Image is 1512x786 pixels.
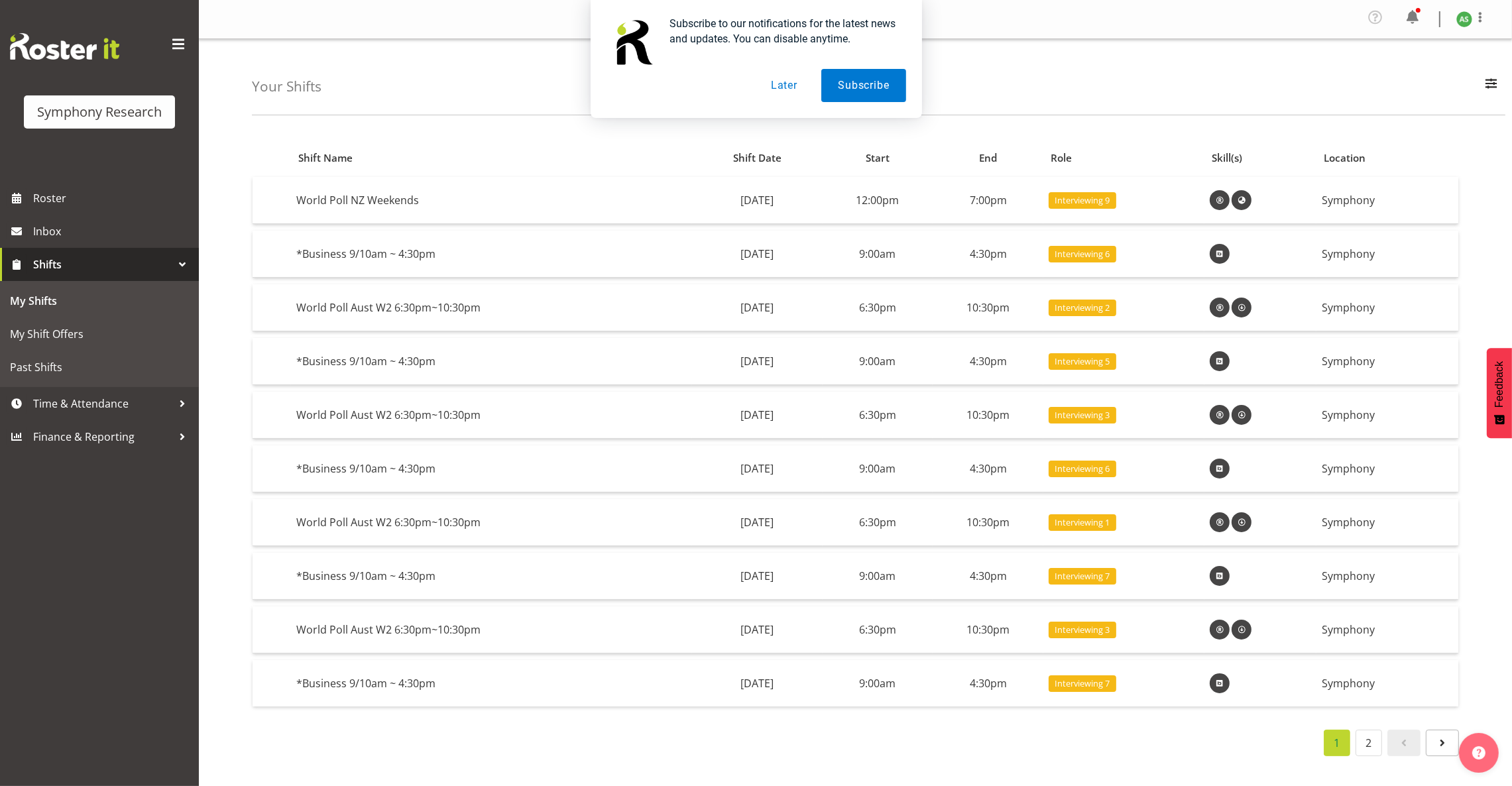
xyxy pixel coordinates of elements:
[692,231,823,278] td: [DATE]
[823,606,933,653] td: 6:30pm
[823,445,933,492] td: 9:00am
[3,284,196,317] a: My Shifts
[1316,660,1458,706] td: Symphony
[933,338,1043,385] td: 4:30pm
[1212,150,1309,166] div: Skill(s)
[1324,150,1450,166] div: Location
[823,660,933,706] td: 9:00am
[33,221,192,241] span: Inbox
[1316,499,1458,546] td: Symphony
[607,16,660,69] img: notification icon
[1316,231,1458,278] td: Symphony
[10,291,189,311] span: My Shifts
[1055,677,1110,690] span: Interviewing 7
[1316,606,1458,653] td: Symphony
[33,188,192,208] span: Roster
[1055,248,1110,260] span: Interviewing 6
[1316,177,1458,224] td: Symphony
[692,445,823,492] td: [DATE]
[830,150,925,166] div: Start
[291,660,692,706] td: *Business 9/10am ~ 4:30pm
[941,150,1036,166] div: End
[1055,302,1110,314] span: Interviewing 2
[692,660,823,706] td: [DATE]
[821,69,905,102] button: Subscribe
[823,553,933,600] td: 9:00am
[692,606,823,653] td: [DATE]
[33,394,172,414] span: Time & Attendance
[660,16,906,46] div: Subscribe to our notifications for the latest news and updates. You can disable anytime.
[1356,730,1382,756] a: 2
[933,606,1043,653] td: 10:30pm
[823,231,933,278] td: 9:00am
[823,284,933,331] td: 6:30pm
[1487,348,1512,438] button: Feedback - Show survey
[1316,445,1458,492] td: Symphony
[754,69,814,102] button: Later
[933,392,1043,439] td: 10:30pm
[291,553,692,600] td: *Business 9/10am ~ 4:30pm
[933,553,1043,600] td: 4:30pm
[933,231,1043,278] td: 4:30pm
[291,606,692,653] td: World Poll Aust W2 6:30pm~10:30pm
[1316,553,1458,600] td: Symphony
[1316,392,1458,439] td: Symphony
[3,317,196,351] a: My Shift Offers
[1055,624,1110,636] span: Interviewing 3
[291,231,692,278] td: *Business 9/10am ~ 4:30pm
[10,324,189,344] span: My Shift Offers
[933,499,1043,546] td: 10:30pm
[1316,338,1458,385] td: Symphony
[298,150,684,166] div: Shift Name
[1055,194,1110,207] span: Interviewing 9
[291,284,692,331] td: World Poll Aust W2 6:30pm~10:30pm
[1316,284,1458,331] td: Symphony
[692,177,823,224] td: [DATE]
[291,392,692,439] td: World Poll Aust W2 6:30pm~10:30pm
[823,499,933,546] td: 6:30pm
[1055,409,1110,421] span: Interviewing 3
[933,445,1043,492] td: 4:30pm
[823,338,933,385] td: 9:00am
[1055,570,1110,583] span: Interviewing 7
[692,392,823,439] td: [DATE]
[1055,355,1110,368] span: Interviewing 5
[823,177,933,224] td: 12:00pm
[933,284,1043,331] td: 10:30pm
[933,660,1043,706] td: 4:30pm
[1055,516,1110,529] span: Interviewing 1
[10,357,189,377] span: Past Shifts
[291,177,692,224] td: World Poll NZ Weekends
[291,338,692,385] td: *Business 9/10am ~ 4:30pm
[692,338,823,385] td: [DATE]
[692,499,823,546] td: [DATE]
[823,392,933,439] td: 6:30pm
[1055,463,1110,475] span: Interviewing 6
[692,284,823,331] td: [DATE]
[33,427,172,447] span: Finance & Reporting
[291,445,692,492] td: *Business 9/10am ~ 4:30pm
[291,499,692,546] td: World Poll Aust W2 6:30pm~10:30pm
[1051,150,1196,166] div: Role
[1472,746,1485,759] img: help-xxl-2.png
[699,150,815,166] div: Shift Date
[692,553,823,600] td: [DATE]
[3,351,196,384] a: Past Shifts
[1493,361,1505,408] span: Feedback
[33,254,172,274] span: Shifts
[933,177,1043,224] td: 7:00pm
